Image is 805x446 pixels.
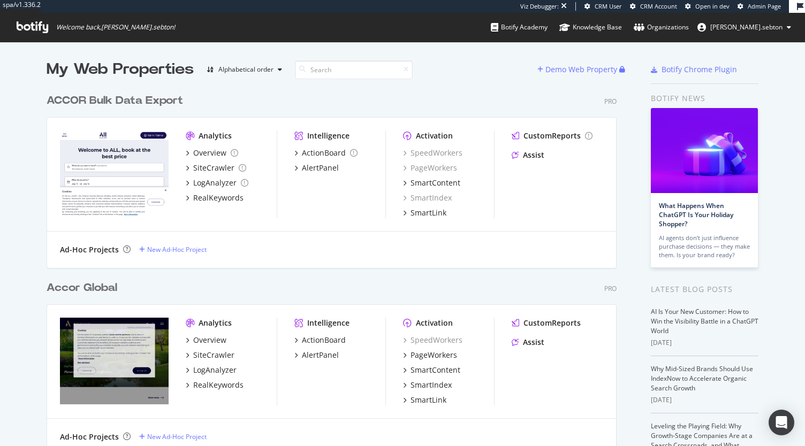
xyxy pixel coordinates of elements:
[403,365,460,375] a: SmartContent
[411,207,446,218] div: SmartLink
[199,130,232,141] div: Analytics
[302,350,339,360] div: AlertPanel
[537,65,619,74] a: Demo Web Property
[307,130,350,141] div: Intelligence
[651,338,758,348] div: [DATE]
[403,350,457,360] a: PageWorkers
[403,335,462,345] a: SpeedWorkers
[294,163,339,173] a: AlertPanel
[651,93,758,104] div: Botify news
[147,432,207,441] div: New Ad-Hoc Project
[193,193,244,203] div: RealKeywords
[411,380,452,390] div: SmartIndex
[559,22,622,33] div: Knowledge Base
[403,163,457,173] a: PageWorkers
[769,410,794,435] div: Open Intercom Messenger
[186,163,246,173] a: SiteCrawler
[139,432,207,441] a: New Ad-Hoc Project
[416,130,453,141] div: Activation
[218,66,274,73] div: Alphabetical order
[403,193,452,203] a: SmartIndex
[47,93,187,109] a: ACCOR Bulk Data Export
[512,130,593,141] a: CustomReports
[294,148,358,158] a: ActionBoard
[193,350,234,360] div: SiteCrawler
[640,2,677,10] span: CRM Account
[186,350,234,360] a: SiteCrawler
[659,201,733,228] a: What Happens When ChatGPT Is Your Holiday Shopper?
[710,22,783,32] span: anne.sebton
[403,207,446,218] a: SmartLink
[193,163,234,173] div: SiteCrawler
[193,148,226,158] div: Overview
[193,178,237,188] div: LogAnalyzer
[47,280,117,296] div: Accor Global
[302,148,346,158] div: ActionBoard
[186,365,237,375] a: LogAnalyzer
[559,13,622,42] a: Knowledge Base
[186,178,248,188] a: LogAnalyzer
[651,283,758,295] div: Latest Blog Posts
[403,178,460,188] a: SmartContent
[193,380,244,390] div: RealKeywords
[651,64,737,75] a: Botify Chrome Plugin
[491,13,548,42] a: Botify Academy
[651,395,758,405] div: [DATE]
[630,2,677,11] a: CRM Account
[307,318,350,328] div: Intelligence
[512,150,544,160] a: Assist
[60,318,169,404] img: all.accor.com
[523,150,544,160] div: Assist
[659,234,750,259] div: AI agents don’t just influence purchase decisions — they make them. Is your brand ready?
[523,130,581,141] div: CustomReports
[60,432,119,442] div: Ad-Hoc Projects
[302,335,346,345] div: ActionBoard
[294,335,346,345] a: ActionBoard
[523,318,581,328] div: CustomReports
[411,395,446,405] div: SmartLink
[403,148,462,158] a: SpeedWorkers
[634,22,689,33] div: Organizations
[193,335,226,345] div: Overview
[47,93,183,109] div: ACCOR Bulk Data Export
[695,2,730,10] span: Open in dev
[193,365,237,375] div: LogAnalyzer
[651,364,753,393] a: Why Mid-Sized Brands Should Use IndexNow to Accelerate Organic Search Growth
[403,380,452,390] a: SmartIndex
[202,61,286,78] button: Alphabetical order
[199,318,232,328] div: Analytics
[60,130,169,217] img: bulk.accor.com
[47,280,121,296] a: Accor Global
[738,2,781,11] a: Admin Page
[411,350,457,360] div: PageWorkers
[748,2,781,10] span: Admin Page
[186,335,226,345] a: Overview
[491,22,548,33] div: Botify Academy
[604,97,617,106] div: Pro
[416,318,453,328] div: Activation
[584,2,622,11] a: CRM User
[512,337,544,348] a: Assist
[295,60,413,79] input: Search
[147,245,207,254] div: New Ad-Hoc Project
[411,178,460,188] div: SmartContent
[634,13,689,42] a: Organizations
[294,350,339,360] a: AlertPanel
[520,2,559,11] div: Viz Debugger:
[595,2,622,10] span: CRM User
[186,380,244,390] a: RealKeywords
[545,64,617,75] div: Demo Web Property
[604,284,617,293] div: Pro
[651,108,758,193] img: What Happens When ChatGPT Is Your Holiday Shopper?
[56,23,175,32] span: Welcome back, [PERSON_NAME].sebton !
[60,244,119,255] div: Ad-Hoc Projects
[403,395,446,405] a: SmartLink
[689,19,800,36] button: [PERSON_NAME].sebton
[651,307,758,335] a: AI Is Your New Customer: How to Win the Visibility Battle in a ChatGPT World
[662,64,737,75] div: Botify Chrome Plugin
[47,59,194,80] div: My Web Properties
